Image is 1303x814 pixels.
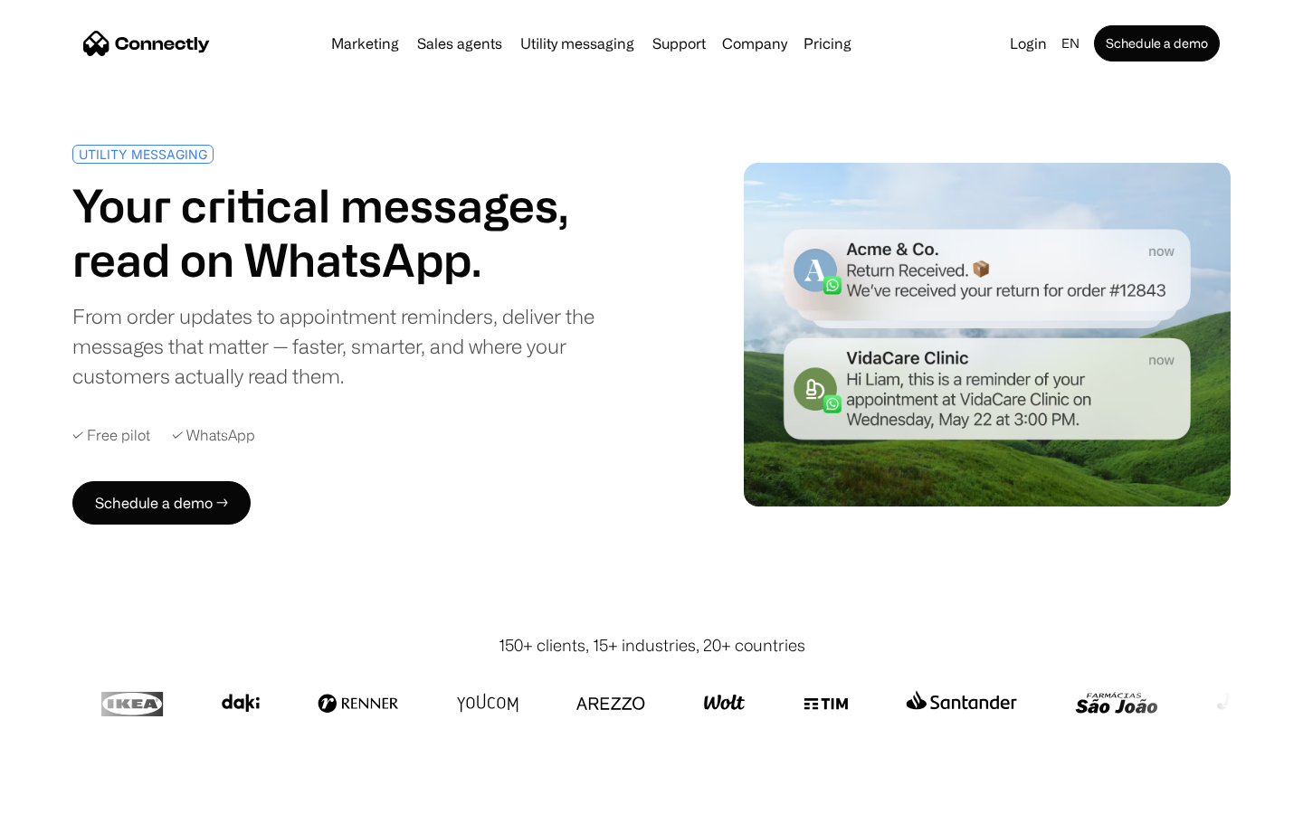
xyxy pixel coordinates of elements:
a: Schedule a demo → [72,481,251,525]
div: ✓ WhatsApp [172,427,255,444]
a: Login [1003,31,1054,56]
ul: Language list [36,782,109,808]
a: Pricing [796,36,859,51]
aside: Language selected: English [18,781,109,808]
div: ✓ Free pilot [72,427,150,444]
a: Sales agents [410,36,509,51]
h1: Your critical messages, read on WhatsApp. [72,178,644,287]
div: en [1061,31,1079,56]
div: UTILITY MESSAGING [79,147,207,161]
a: Support [645,36,713,51]
a: Marketing [324,36,406,51]
a: Utility messaging [513,36,642,51]
a: Schedule a demo [1094,25,1220,62]
div: Company [722,31,787,56]
div: 150+ clients, 15+ industries, 20+ countries [499,633,805,658]
div: From order updates to appointment reminders, deliver the messages that matter — faster, smarter, ... [72,301,644,391]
